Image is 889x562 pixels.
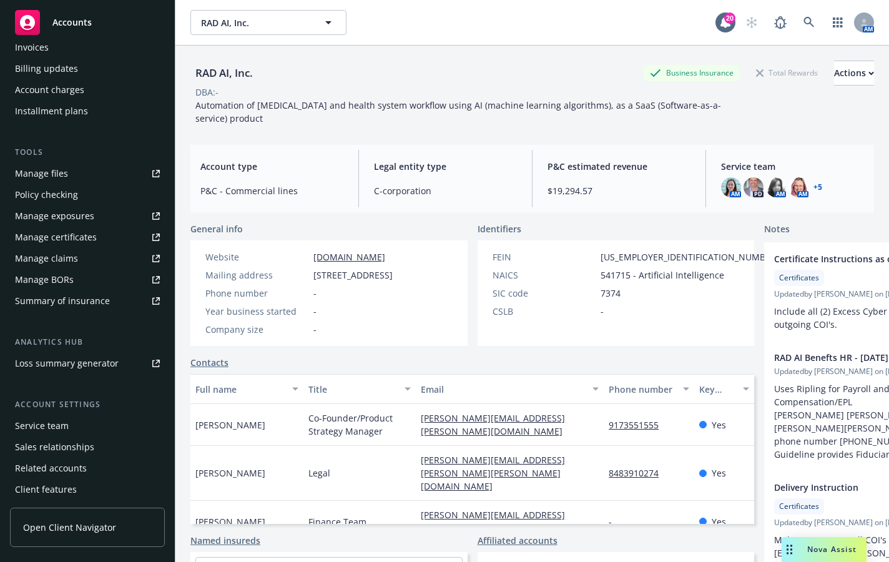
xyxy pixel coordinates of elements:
[601,287,621,300] span: 7374
[721,177,741,197] img: photo
[313,323,317,336] span: -
[10,59,165,79] a: Billing updates
[10,291,165,311] a: Summary of insurance
[200,160,343,173] span: Account type
[10,458,165,478] a: Related accounts
[712,418,726,431] span: Yes
[313,251,385,263] a: [DOMAIN_NAME]
[205,287,308,300] div: Phone number
[15,185,78,205] div: Policy checking
[601,305,604,318] span: -
[15,80,84,100] div: Account charges
[478,222,521,235] span: Identifiers
[15,291,110,311] div: Summary of insurance
[416,374,604,404] button: Email
[10,80,165,100] a: Account charges
[195,418,265,431] span: [PERSON_NAME]
[190,65,258,81] div: RAD AI, Inc.
[834,61,874,86] button: Actions
[201,16,309,29] span: RAD AI, Inc.
[15,270,74,290] div: Manage BORs
[308,383,398,396] div: Title
[764,222,790,237] span: Notes
[15,458,87,478] div: Related accounts
[825,10,850,35] a: Switch app
[374,184,517,197] span: C-corporation
[813,184,822,191] a: +5
[15,416,69,436] div: Service team
[601,250,779,264] span: [US_EMPLOYER_IDENTIFICATION_NUMBER]
[10,353,165,373] a: Loss summary generator
[15,37,49,57] div: Invoices
[768,10,793,35] a: Report a Bug
[788,177,808,197] img: photo
[374,160,517,173] span: Legal entity type
[609,383,675,396] div: Phone number
[15,437,94,457] div: Sales relationships
[205,250,308,264] div: Website
[10,416,165,436] a: Service team
[308,466,330,480] span: Legal
[782,537,797,562] div: Drag to move
[421,509,572,534] a: [PERSON_NAME][EMAIL_ADDRESS][PERSON_NAME][DOMAIN_NAME]
[493,287,596,300] div: SIC code
[10,227,165,247] a: Manage certificates
[10,480,165,500] a: Client features
[493,250,596,264] div: FEIN
[195,99,721,124] span: Automation of [MEDICAL_DATA] and health system workflow using AI (machine learning algorithms), a...
[10,206,165,226] a: Manage exposures
[493,269,596,282] div: NAICS
[15,480,77,500] div: Client features
[493,305,596,318] div: CSLB
[739,10,764,35] a: Start snowing
[190,222,243,235] span: General info
[195,466,265,480] span: [PERSON_NAME]
[10,270,165,290] a: Manage BORs
[15,101,88,121] div: Installment plans
[601,269,724,282] span: 541715 - Artificial Intelligence
[548,160,690,173] span: P&C estimated revenue
[23,521,116,534] span: Open Client Navigator
[15,206,94,226] div: Manage exposures
[694,374,754,404] button: Key contact
[766,177,786,197] img: photo
[779,272,819,283] span: Certificates
[15,249,78,269] div: Manage claims
[205,323,308,336] div: Company size
[10,398,165,411] div: Account settings
[10,336,165,348] div: Analytics hub
[10,164,165,184] a: Manage files
[721,160,864,173] span: Service team
[195,515,265,528] span: [PERSON_NAME]
[421,454,565,492] a: [PERSON_NAME][EMAIL_ADDRESS][PERSON_NAME][PERSON_NAME][DOMAIN_NAME]
[313,269,393,282] span: [STREET_ADDRESS]
[644,65,740,81] div: Business Insurance
[10,101,165,121] a: Installment plans
[52,17,92,27] span: Accounts
[712,466,726,480] span: Yes
[548,184,690,197] span: $19,294.57
[308,412,411,438] span: Co-Founder/Product Strategy Manager
[609,467,669,479] a: 8483910274
[10,249,165,269] a: Manage claims
[15,353,119,373] div: Loss summary generator
[421,412,572,437] a: [PERSON_NAME][EMAIL_ADDRESS][PERSON_NAME][DOMAIN_NAME]
[190,356,228,369] a: Contacts
[797,10,822,35] a: Search
[200,184,343,197] span: P&C - Commercial lines
[604,374,694,404] button: Phone number
[712,515,726,528] span: Yes
[779,501,819,512] span: Certificates
[10,5,165,40] a: Accounts
[195,383,285,396] div: Full name
[313,287,317,300] span: -
[15,164,68,184] div: Manage files
[308,515,366,528] span: Finance Team
[10,37,165,57] a: Invoices
[744,177,764,197] img: photo
[724,12,735,24] div: 20
[807,544,857,555] span: Nova Assist
[190,10,346,35] button: RAD AI, Inc.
